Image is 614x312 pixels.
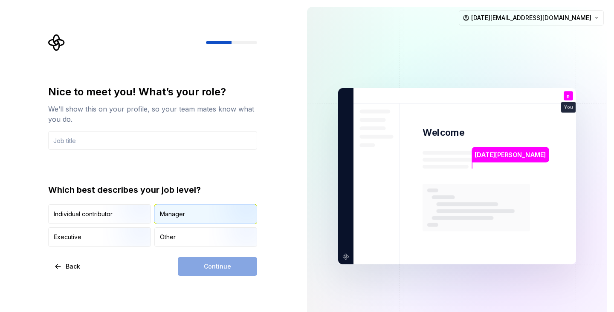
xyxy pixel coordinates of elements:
[48,184,257,196] div: Which best describes your job level?
[48,104,257,124] div: We’ll show this on your profile, so your team mates know what you do.
[475,150,546,160] p: [DATE][PERSON_NAME]
[66,262,80,271] span: Back
[567,94,570,98] p: p
[423,126,464,139] p: Welcome
[48,34,65,51] svg: Supernova Logo
[54,233,81,241] div: Executive
[160,233,176,241] div: Other
[54,210,113,218] div: Individual contributor
[160,210,185,218] div: Manager
[459,10,604,26] button: [DATE][EMAIL_ADDRESS][DOMAIN_NAME]
[48,131,257,150] input: Job title
[48,257,87,276] button: Back
[471,14,591,22] span: [DATE][EMAIL_ADDRESS][DOMAIN_NAME]
[48,85,257,99] div: Nice to meet you! What’s your role?
[564,105,573,110] p: You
